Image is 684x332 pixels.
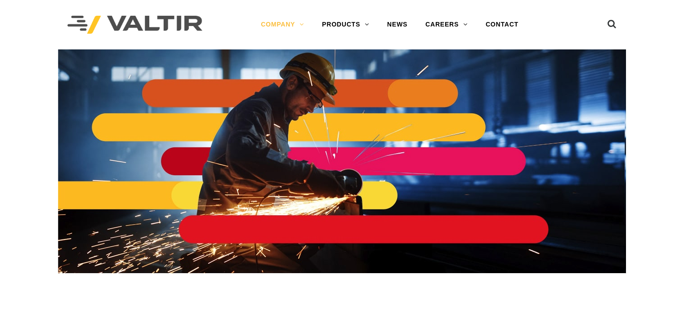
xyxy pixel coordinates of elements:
a: PRODUCTS [313,16,378,34]
a: COMPANY [252,16,313,34]
img: Valtir [67,16,202,34]
a: CAREERS [416,16,477,34]
a: NEWS [378,16,416,34]
a: CONTACT [477,16,528,34]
